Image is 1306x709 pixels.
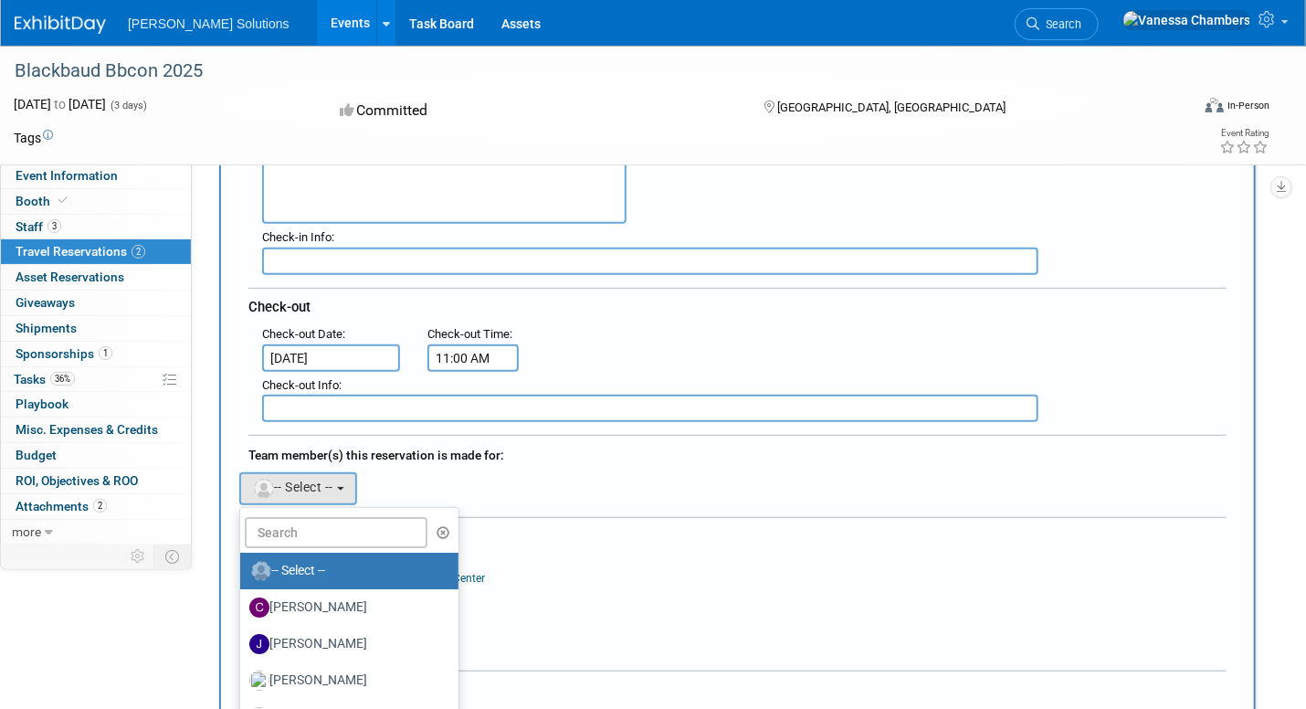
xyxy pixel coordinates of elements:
[16,168,118,183] span: Event Information
[239,472,357,505] button: -- Select --
[262,378,342,392] small: :
[58,196,68,206] i: Booth reservation complete
[14,97,106,111] span: [DATE] [DATE]
[1083,95,1269,122] div: Event Format
[262,378,339,392] span: Check-out Info
[8,55,1163,88] div: Blackbaud Bbcon 2025
[1015,8,1099,40] a: Search
[16,219,61,234] span: Staff
[16,244,145,259] span: Travel Reservations
[1,520,191,545] a: more
[1,494,191,519] a: Attachments2
[154,545,192,568] td: Toggle Event Tabs
[1,291,191,315] a: Giveaways
[262,327,342,341] span: Check-out Date
[10,7,952,26] body: Rich Text Area. Press ALT-0 for help.
[16,397,68,411] span: Playbook
[1,469,191,493] a: ROI, Objectives & ROO
[1,189,191,214] a: Booth
[778,101,1006,114] span: [GEOGRAPHIC_DATA], [GEOGRAPHIC_DATA]
[249,598,269,618] img: C.jpg
[248,299,311,315] span: Check-out
[1,316,191,341] a: Shipments
[334,95,734,127] div: Committed
[1,367,191,392] a: Tasks36%
[1,392,191,417] a: Playbook
[15,16,106,34] img: ExhibitDay
[245,517,427,548] input: Search
[1039,17,1081,31] span: Search
[1,239,191,264] a: Travel Reservations2
[1,418,191,442] a: Misc. Expenses & Credits
[47,219,61,233] span: 3
[128,16,290,31] span: [PERSON_NAME] Solutions
[249,556,440,586] label: -- Select --
[16,321,77,335] span: Shipments
[14,129,53,147] td: Tags
[109,100,147,111] span: (3 days)
[252,480,333,494] span: -- Select --
[122,545,154,568] td: Personalize Event Tab Strip
[16,295,75,310] span: Giveaways
[427,327,510,341] span: Check-out Time
[16,422,158,437] span: Misc. Expenses & Credits
[248,439,1227,468] div: Team member(s) this reservation is made for:
[12,524,41,539] span: more
[16,270,124,284] span: Asset Reservations
[251,561,271,581] img: Unassigned-User-Icon.png
[132,245,145,259] span: 2
[262,230,334,244] small: :
[262,230,332,244] span: Check-in Info
[1,164,191,188] a: Event Information
[1,342,191,366] a: Sponsorships1
[249,593,440,622] label: [PERSON_NAME]
[1,443,191,468] a: Budget
[16,473,138,488] span: ROI, Objectives & ROO
[99,346,112,360] span: 1
[51,97,68,111] span: to
[248,526,1227,544] div: Cost:
[249,634,269,654] img: J.jpg
[50,372,75,386] span: 36%
[16,448,57,462] span: Budget
[1219,129,1269,138] div: Event Rating
[16,499,107,513] span: Attachments
[1206,98,1224,112] img: Format-Inperson.png
[249,666,440,695] label: [PERSON_NAME]
[262,327,345,341] small: :
[249,630,440,659] label: [PERSON_NAME]
[1122,10,1251,30] img: Vanessa Chambers
[16,346,112,361] span: Sponsorships
[14,372,75,386] span: Tasks
[427,327,512,341] small: :
[1,215,191,239] a: Staff3
[1,265,191,290] a: Asset Reservations
[1227,99,1269,112] div: In-Person
[93,499,107,513] span: 2
[16,194,71,208] span: Booth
